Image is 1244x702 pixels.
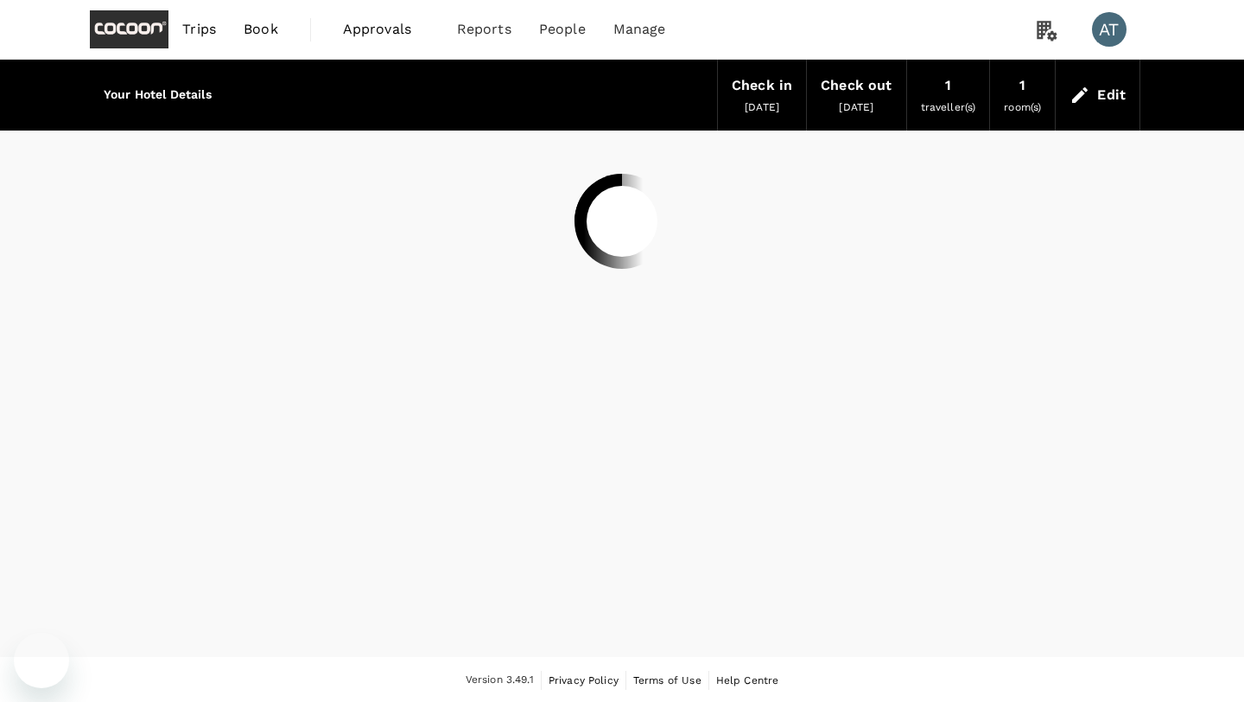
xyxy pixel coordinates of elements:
a: Help Centre [716,671,779,690]
span: room(s) [1004,101,1041,113]
span: Version 3.49.1 [466,672,534,689]
div: Check in [732,73,792,98]
span: People [539,19,586,40]
span: traveller(s) [921,101,976,113]
div: AT [1092,12,1127,47]
a: Privacy Policy [549,671,619,690]
span: Help Centre [716,674,779,686]
span: Privacy Policy [549,674,619,686]
iframe: Button to launch messaging window [14,633,69,688]
span: Reports [457,19,511,40]
span: Manage [613,19,666,40]
div: 1 [945,73,951,98]
div: Edit [1097,83,1126,107]
img: Cocoon Capital [90,10,168,48]
a: Terms of Use [633,671,701,690]
span: Approvals [343,19,429,40]
span: Book [244,19,278,40]
span: Terms of Use [633,674,701,686]
h6: Your Hotel Details [104,86,212,105]
span: Trips [182,19,216,40]
div: Check out [821,73,892,98]
span: [DATE] [745,101,779,113]
div: 1 [1019,73,1025,98]
span: [DATE] [839,101,873,113]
